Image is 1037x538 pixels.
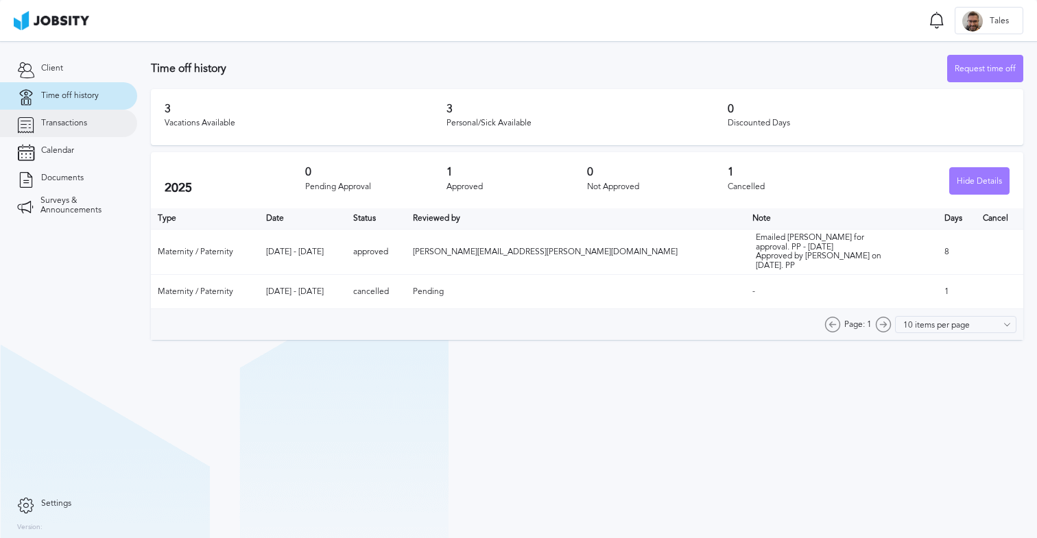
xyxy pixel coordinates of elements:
div: Vacations Available [165,119,446,128]
span: Documents [41,173,84,183]
span: Transactions [41,119,87,128]
th: Toggle SortBy [406,208,745,229]
th: Toggle SortBy [259,208,346,229]
th: Toggle SortBy [346,208,407,229]
div: Request time off [948,56,1023,83]
td: 1 [938,275,976,309]
td: 8 [938,229,976,274]
span: Client [41,64,63,73]
span: - [752,286,755,296]
td: [DATE] - [DATE] [259,229,346,274]
button: Hide Details [949,167,1010,195]
h3: 1 [446,166,587,178]
h3: 3 [446,103,728,115]
h3: 3 [165,103,446,115]
span: Tales [983,16,1016,26]
span: [PERSON_NAME][EMAIL_ADDRESS][PERSON_NAME][DOMAIN_NAME] [413,247,678,256]
div: Pending Approval [305,182,446,192]
div: Personal/Sick Available [446,119,728,128]
h3: Time off history [151,62,947,75]
h3: 0 [305,166,446,178]
span: Settings [41,499,71,509]
h2: 2025 [165,181,305,195]
th: Cancel [976,208,1023,229]
img: ab4bad089aa723f57921c736e9817d99.png [14,11,89,30]
td: cancelled [346,275,407,309]
span: Calendar [41,146,74,156]
td: approved [346,229,407,274]
span: Page: 1 [844,320,872,330]
div: Approved [446,182,587,192]
span: Surveys & Announcements [40,196,120,215]
div: Discounted Days [728,119,1010,128]
th: Type [151,208,259,229]
label: Version: [17,524,43,532]
div: T [962,11,983,32]
button: TTales [955,7,1023,34]
td: [DATE] - [DATE] [259,275,346,309]
div: Hide Details [950,168,1009,195]
div: Not Approved [587,182,728,192]
span: Pending [413,286,444,296]
button: Request time off [947,55,1023,82]
div: Cancelled [728,182,868,192]
td: Maternity / Paternity [151,275,259,309]
h3: 1 [728,166,868,178]
div: Emailed [PERSON_NAME] for approval. PP - [DATE] Approved by [PERSON_NAME] on [DATE]. PP [756,233,893,271]
h3: 0 [587,166,728,178]
th: Days [938,208,976,229]
td: Maternity / Paternity [151,229,259,274]
th: Toggle SortBy [746,208,938,229]
span: Time off history [41,91,99,101]
h3: 0 [728,103,1010,115]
